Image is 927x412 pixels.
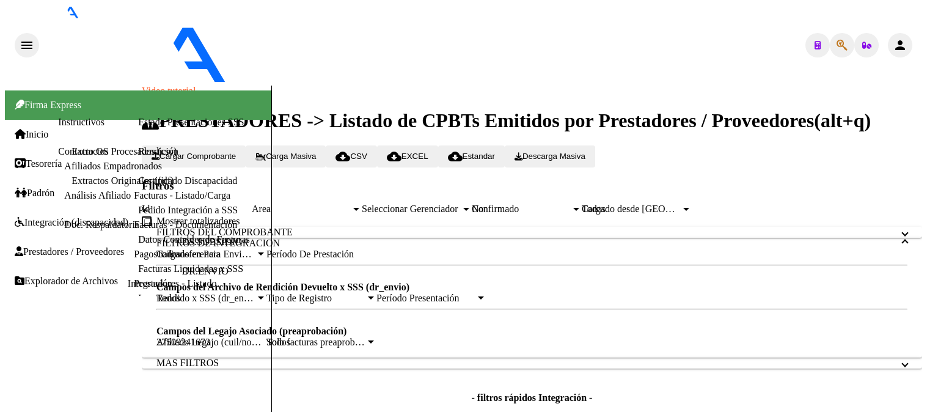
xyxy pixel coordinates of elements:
mat-icon: cloud_download [448,149,463,164]
a: Integración (discapacidad) [15,217,128,228]
a: Estado Presentaciones SSS [138,117,244,127]
span: (alt+q) [814,109,871,131]
span: Período Presentación [376,293,475,304]
button: EXCEL [377,145,438,167]
span: CSV [335,152,367,161]
button: Descarga Masiva [505,145,595,167]
strong: Campos del Archivo de Rendición Devuelto x SSS (dr_envio) [156,282,409,292]
button: Estandar [438,145,505,167]
span: No [472,204,484,214]
span: EXCEL [387,152,428,161]
div: FILTROS DE INTEGRACION [142,249,922,358]
a: Facturas - Listado/Carga [134,190,230,200]
app-download-masive: Descarga masiva de comprobantes (adjuntos) [505,150,595,161]
button: CSV [326,145,376,167]
mat-icon: cloud_download [335,149,350,164]
a: Análisis Afiliado [64,190,131,200]
a: Contacto OS [58,146,108,156]
span: Seleccionar Gerenciador [362,204,461,215]
span: Todos [582,204,606,214]
mat-panel-title: MAS FILTROS [156,358,893,369]
span: Todos [266,337,290,347]
a: Padrón [15,188,54,199]
span: Area [252,204,351,215]
a: Extractos Procesados (csv) [71,146,177,156]
mat-panel-title: FILTROS DE INTEGRACION [156,238,893,249]
a: Instructivos [58,117,104,127]
span: Carga Masiva [255,152,316,161]
button: Carga Masiva [246,145,326,167]
span: Tipo de Registro [266,293,365,304]
mat-expansion-panel-header: FILTROS DEL COMPROBANTE [142,227,922,238]
mat-expansion-panel-header: FILTROS DE INTEGRACION [142,238,922,249]
mat-icon: cloud_download [387,149,401,164]
a: DS.DEVERR [182,295,236,306]
img: Logo SAAS [39,18,329,83]
h3: Filtros [142,179,922,193]
a: Integración [128,278,172,289]
h4: - filtros rápidos Integración - [142,392,922,403]
a: DS.SUBSIDIO [182,237,242,248]
span: Descarga Masiva [515,152,585,161]
span: Firma Express [15,100,81,110]
mat-icon: person [893,38,907,53]
a: DR.ENVIO [182,266,229,277]
a: Inicio [15,129,48,140]
a: Pagos x Transferencia [134,249,220,259]
a: Facturas - Documentación [134,219,237,230]
span: - osdop [329,75,361,85]
span: Estandar [448,152,495,161]
mat-panel-title: FILTROS DEL COMPROBANTE [156,227,893,238]
a: Explorador de Archivos [15,276,118,287]
a: Rendición [138,146,178,156]
mat-icon: menu [20,38,34,53]
a: Certificado Discapacidad [138,175,237,186]
a: Prestadores / Proveedores [15,246,124,257]
a: Tesorería [15,158,62,169]
mat-expansion-panel-header: MAS FILTROS [142,358,922,369]
span: PRESTADORES -> Listado de CPBTs Emitidos por Prestadores / Proveedores [142,109,814,131]
a: Afiliados Empadronados [64,161,162,171]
